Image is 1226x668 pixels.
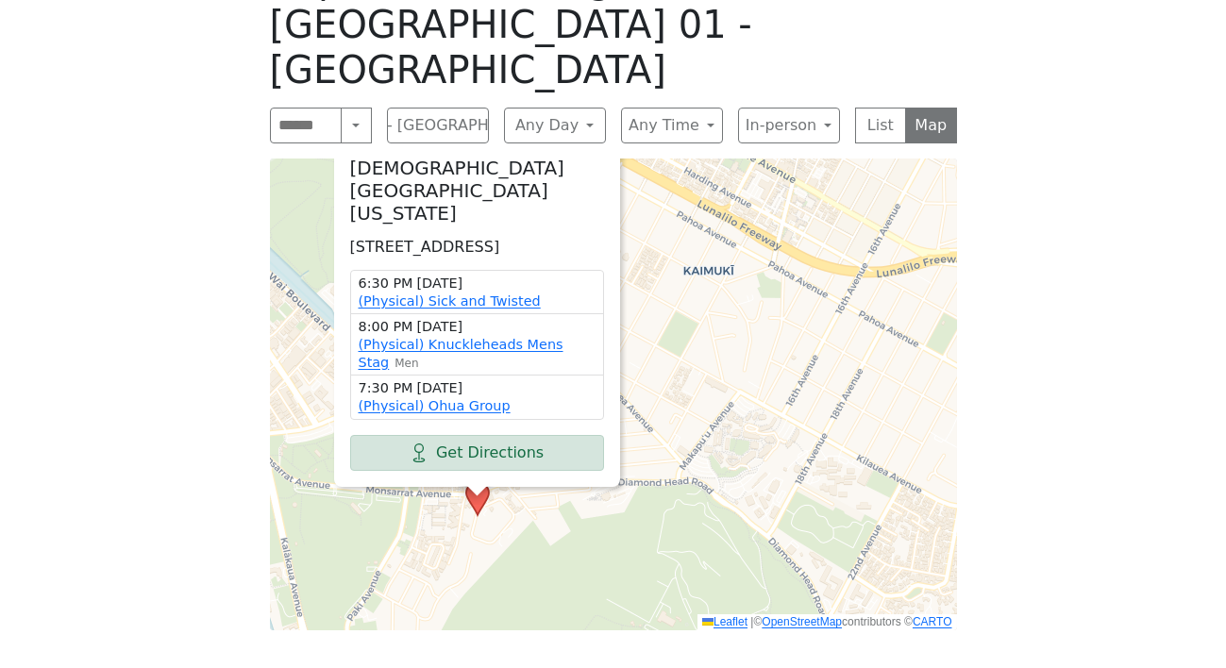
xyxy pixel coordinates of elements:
[504,108,606,143] button: Any Day
[416,379,462,397] span: [DATE]
[855,108,907,143] button: List
[913,615,952,628] a: CARTO
[738,108,840,143] button: In-person
[750,615,753,628] span: |
[359,379,596,397] time: 7:30 PM
[350,435,604,471] a: Get Directions
[762,615,842,628] a: OpenStreetMap
[359,398,511,413] a: (Physical) Ohua Group
[350,157,604,225] h2: [DEMOGRAPHIC_DATA][GEOGRAPHIC_DATA][US_STATE]
[341,108,371,143] button: Search
[416,318,462,336] span: [DATE]
[395,357,418,370] small: Men
[697,614,957,630] div: © contributors ©
[702,615,747,628] a: Leaflet
[270,108,343,143] input: Search
[359,293,541,309] a: (Physical) Sick and Twisted
[905,108,957,143] button: Map
[621,108,723,143] button: Any Time
[359,337,563,370] a: (Physical) Knuckleheads Mens Stag
[387,108,489,143] button: District 01 - [GEOGRAPHIC_DATA]
[359,318,596,336] time: 8:00 PM
[359,275,596,292] time: 6:30 PM
[416,275,462,292] span: [DATE]
[350,236,604,259] p: [STREET_ADDRESS]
